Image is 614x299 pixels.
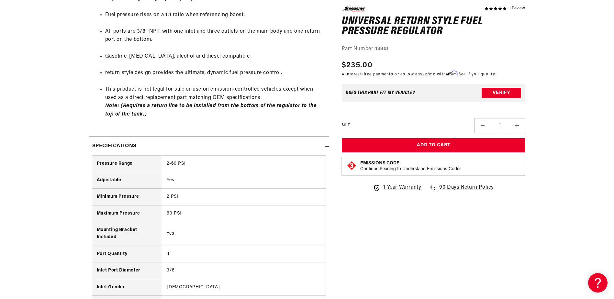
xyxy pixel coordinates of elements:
button: Verify [482,88,521,98]
p: Continue Reading to Understand Emissions Codes [360,166,462,172]
td: [DEMOGRAPHIC_DATA] [162,279,326,295]
summary: Specifications [89,137,329,156]
td: 60 PSI [162,205,326,222]
td: 3/8 [162,262,326,279]
li: Gasoline, [MEDICAL_DATA], alcohol and diesel compatible. [105,52,326,61]
p: 4 interest-free payments or as low as /mo with . [342,71,495,77]
th: Maximum Pressure [92,205,162,222]
th: Adjustable [92,172,162,188]
li: This product is not legal for sale or use on emission-controlled vehicles except when used as a d... [105,85,326,118]
td: 4 [162,246,326,262]
a: 1 Year Warranty [373,183,421,192]
div: Part Number: [342,45,525,53]
th: Inlet Gender [92,279,162,295]
th: Mounting Bracket Included [92,222,162,246]
li: Fuel pressure rises on a 1:1 ratio when referencing boost. [105,11,326,19]
span: $22 [420,72,427,76]
td: Yes [162,172,326,188]
th: Pressure Range [92,156,162,172]
div: Does This part fit My vehicle? [346,90,415,95]
h2: Specifications [92,142,137,150]
th: Inlet Port Diameter [92,262,162,279]
th: Minimum Pressure [92,189,162,205]
button: Add to Cart [342,138,525,153]
span: $235.00 [342,60,373,71]
td: Yes [162,222,326,246]
img: Emissions code [347,161,357,171]
a: See if you qualify - Learn more about Affirm Financing (opens in modal) [459,72,495,76]
a: 1 reviews [509,6,525,11]
strong: 13301 [375,46,389,51]
span: 1 Year Warranty [383,183,421,192]
span: 90 Days Return Policy [439,183,494,198]
button: Emissions CodeContinue Reading to Understand Emissions Codes [360,161,462,172]
td: 2 PSI [162,189,326,205]
li: All ports are 3/8" NPT, with one inlet and three outlets on the main body and one return port on ... [105,28,326,44]
label: QTY [342,122,350,127]
strong: Emissions Code [360,161,399,166]
th: Port Quantity [92,246,162,262]
strong: Note: (Requires a return line to be installed from the bottom of the regulator to the top of the ... [105,103,317,117]
a: 90 Days Return Policy [429,183,494,198]
span: Affirm [446,71,457,76]
td: 2-60 PSI [162,156,326,172]
h1: Universal Return Style Fuel Pressure Regulator [342,16,525,37]
li: return style design provides the ultimate, dynamic fuel pressure control. [105,69,326,77]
